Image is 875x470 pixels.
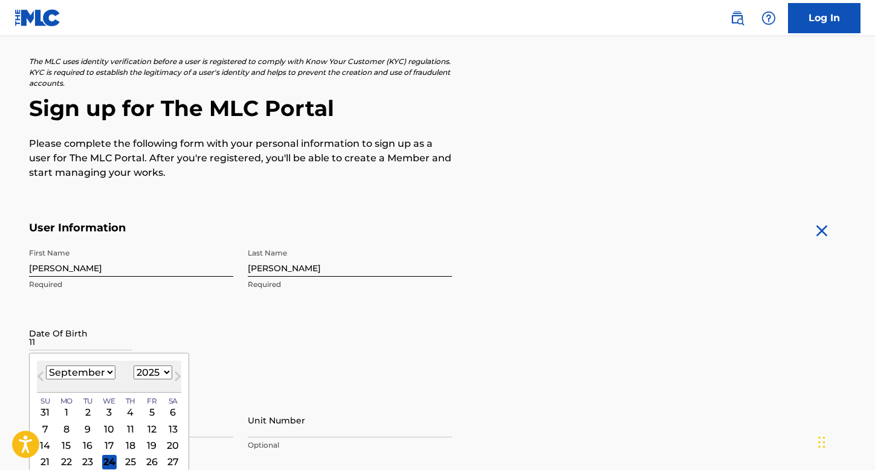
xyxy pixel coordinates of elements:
span: Su [40,395,50,406]
img: help [761,11,776,25]
div: Choose Monday, September 1st, 2025 [59,405,74,419]
span: Tu [83,395,92,406]
div: Choose Thursday, September 4th, 2025 [123,405,138,419]
div: Choose Wednesday, September 17th, 2025 [102,438,117,452]
a: Log In [788,3,860,33]
img: close [812,221,831,240]
div: Choose Friday, September 19th, 2025 [144,438,159,452]
h2: Sign up for The MLC Portal [29,95,846,122]
span: We [103,395,115,406]
div: Choose Friday, September 12th, 2025 [144,422,159,436]
div: Choose Sunday, September 14th, 2025 [38,438,53,452]
button: Next Month [168,369,187,388]
p: Optional [248,440,452,451]
img: MLC Logo [15,9,61,27]
p: Please complete the following form with your personal information to sign up as a user for The ML... [29,137,452,180]
button: Previous Month [31,369,50,388]
div: Drag [818,424,825,460]
div: Choose Thursday, September 11th, 2025 [123,422,138,436]
div: Choose Tuesday, September 2nd, 2025 [80,405,95,419]
div: Choose Wednesday, September 3rd, 2025 [102,405,117,419]
h5: Personal Address [29,390,846,404]
div: Choose Monday, September 8th, 2025 [59,422,74,436]
div: Choose Tuesday, September 16th, 2025 [80,438,95,452]
h5: User Information [29,221,452,235]
div: Choose Tuesday, September 23rd, 2025 [80,454,95,469]
div: Choose Friday, September 5th, 2025 [144,405,159,419]
img: search [730,11,744,25]
div: Choose Tuesday, September 9th, 2025 [80,422,95,436]
iframe: Chat Widget [815,412,875,470]
span: Sa [169,395,178,406]
a: Public Search [725,6,749,30]
div: Choose Saturday, September 13th, 2025 [166,422,180,436]
div: Choose Wednesday, September 10th, 2025 [102,422,117,436]
div: Help [757,6,781,30]
div: Choose Monday, September 15th, 2025 [59,438,74,452]
p: The MLC uses identity verification before a user is registered to comply with Know Your Customer ... [29,56,452,89]
div: Choose Wednesday, September 24th, 2025 [102,454,117,469]
div: Choose Saturday, September 20th, 2025 [166,438,180,452]
div: Choose Monday, September 22nd, 2025 [59,454,74,469]
div: Choose Thursday, September 18th, 2025 [123,438,138,452]
div: Choose Sunday, August 31st, 2025 [38,405,53,419]
span: Fr [147,395,157,406]
div: Choose Friday, September 26th, 2025 [144,454,159,469]
span: Th [126,395,135,406]
span: Mo [60,395,73,406]
div: Choose Saturday, September 6th, 2025 [166,405,180,419]
div: Choose Sunday, September 7th, 2025 [38,422,53,436]
div: Choose Thursday, September 25th, 2025 [123,454,138,469]
p: Required [29,279,233,290]
div: Choose Sunday, September 21st, 2025 [38,454,53,469]
div: Choose Saturday, September 27th, 2025 [166,454,180,469]
p: Required [248,279,452,290]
